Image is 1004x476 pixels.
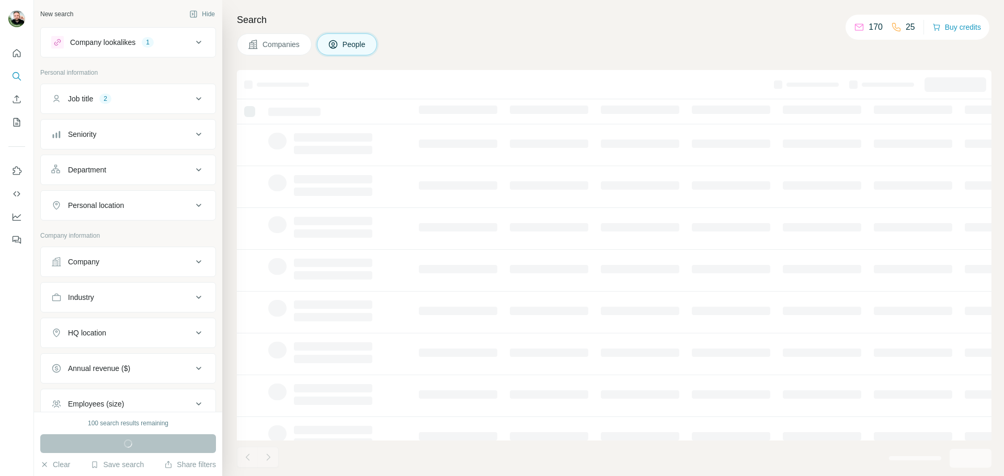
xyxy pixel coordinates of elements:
[70,37,135,48] div: Company lookalikes
[41,30,215,55] button: Company lookalikes1
[40,68,216,77] p: Personal information
[906,21,915,33] p: 25
[41,391,215,416] button: Employees (size)
[68,328,106,338] div: HQ location
[8,207,25,226] button: Dashboard
[99,94,111,103] div: 2
[41,86,215,111] button: Job title2
[8,113,25,132] button: My lists
[40,231,216,240] p: Company information
[142,38,154,47] div: 1
[68,200,124,211] div: Personal location
[68,399,124,409] div: Employees (size)
[68,94,93,104] div: Job title
[869,21,883,33] p: 170
[68,363,130,374] div: Annual revenue ($)
[68,257,99,267] div: Company
[88,419,168,428] div: 100 search results remaining
[263,39,301,50] span: Companies
[932,20,981,34] button: Buy credits
[8,90,25,109] button: Enrich CSV
[41,122,215,147] button: Seniority
[41,285,215,310] button: Industry
[90,459,144,470] button: Save search
[40,459,70,470] button: Clear
[41,320,215,345] button: HQ location
[68,292,94,303] div: Industry
[68,165,106,175] div: Department
[164,459,216,470] button: Share filters
[8,161,25,180] button: Use Surfe on LinkedIn
[8,10,25,27] img: Avatar
[40,9,73,19] div: New search
[8,230,25,249] button: Feedback
[8,67,25,86] button: Search
[8,184,25,203] button: Use Surfe API
[41,193,215,218] button: Personal location
[41,249,215,274] button: Company
[8,44,25,63] button: Quick start
[237,13,991,27] h4: Search
[182,6,222,22] button: Hide
[68,129,96,140] div: Seniority
[41,356,215,381] button: Annual revenue ($)
[343,39,367,50] span: People
[41,157,215,182] button: Department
